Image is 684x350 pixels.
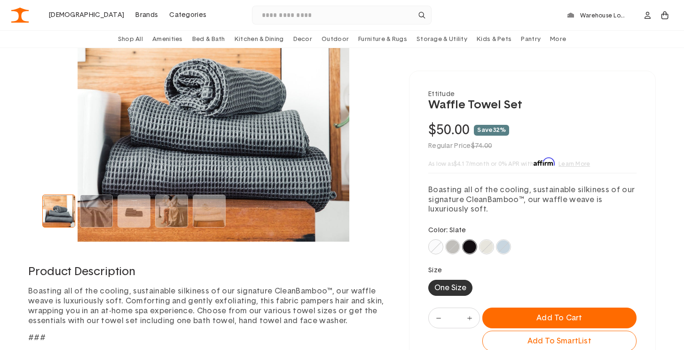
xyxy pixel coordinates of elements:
span: Outdoor [322,36,349,42]
a: Ettitude [428,91,455,98]
a: Categories [165,8,211,23]
img: Waffle Towel Set [43,195,75,227]
a: Brands [131,8,163,23]
a: [DEMOGRAPHIC_DATA] [44,8,129,23]
strong: $50.00 [428,124,469,137]
a: Outdoor [317,31,354,48]
a: Furniture & Rugs [354,31,412,48]
p: ### [28,333,399,343]
label: River [496,239,511,254]
button: dropdown trigger [640,8,655,23]
a: Decor [289,31,317,48]
span: Amenities [152,36,183,42]
button: Add to Cart [482,308,637,328]
h1: Waffle Towel Set [428,98,637,112]
p: Size [428,266,637,275]
img: Inhouse [11,8,29,23]
span: One Size [434,283,466,293]
a: Kitchen & Dining [230,31,289,48]
img: Waffle Towel Set [118,195,150,227]
a: Storage & Utility [412,31,472,48]
p: Color : Slate [428,226,637,235]
p: Warehouse Lofty [580,12,633,18]
a: Shop All [113,31,148,48]
h2: Product Description [28,265,399,279]
button: Warehouse Lofty [559,7,638,24]
a: Pantry [516,31,545,48]
span: Kids & Pets [477,36,511,42]
label: Slate [462,239,477,254]
span: Storage & Utility [417,36,467,42]
span: Furniture & Rugs [358,36,407,42]
s: $74.00 [471,143,492,149]
span: Decor [293,36,313,42]
label: Cloud [428,239,443,254]
a: More [545,31,571,48]
span: Pantry [521,36,541,42]
li: Go to slide 11 [42,195,75,228]
li: Go to slide 15 [193,195,226,228]
p: Boasting all of the cooling, sustainable silkiness of our signature CleanBamboo™, our waffle weav... [428,185,637,214]
span: Kitchen & Dining [235,36,284,42]
img: Waffle Towel Set [156,195,188,227]
a: Kids & Pets [472,31,516,48]
span: Shop All [118,36,143,42]
img: Waffle Towel Set [80,195,112,227]
a: Bed & Bath [188,31,230,48]
label: Sage [445,239,460,254]
span: Bed & Bath [192,36,225,42]
li: Go to slide 13 [118,195,150,228]
a: Amenities [148,31,188,48]
li: Go to slide 14 [155,195,188,228]
span: More [550,36,566,42]
small: Regular Price [428,142,492,150]
img: Waffle Towel Set [193,195,225,227]
span: Save 32 % [474,125,509,136]
a: Learn More [558,161,590,167]
p: As low as $4.17 /month or 0% APR with [428,155,637,168]
label: Natural [479,239,494,254]
li: Go to slide 12 [80,195,113,228]
span: Boasting all of the cooling, sustainable silkiness of our signature CleanBamboo™, our waffle weav... [28,287,384,324]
